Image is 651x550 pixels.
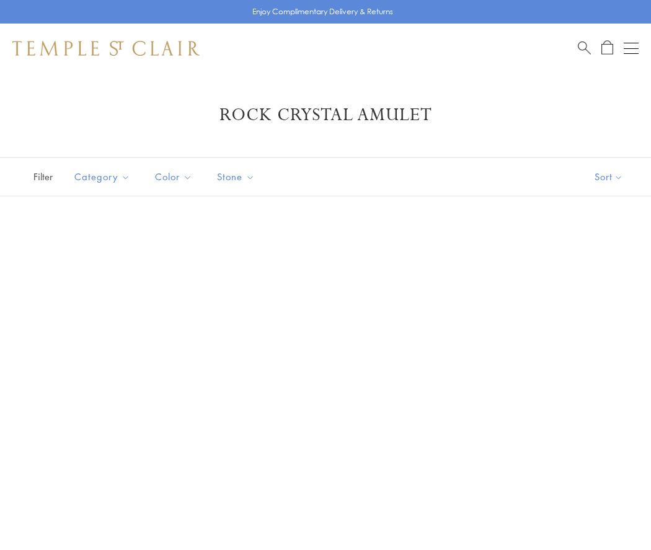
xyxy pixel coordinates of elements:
[252,6,393,18] p: Enjoy Complimentary Delivery & Returns
[31,104,620,126] h1: Rock Crystal Amulet
[12,41,200,56] img: Temple St. Clair
[578,40,591,56] a: Search
[624,41,639,56] button: Open navigation
[211,169,264,185] span: Stone
[149,169,201,185] span: Color
[567,158,651,196] button: Show sort by
[146,163,201,191] button: Color
[65,163,139,191] button: Category
[208,163,264,191] button: Stone
[601,40,613,56] a: Open Shopping Bag
[68,169,139,185] span: Category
